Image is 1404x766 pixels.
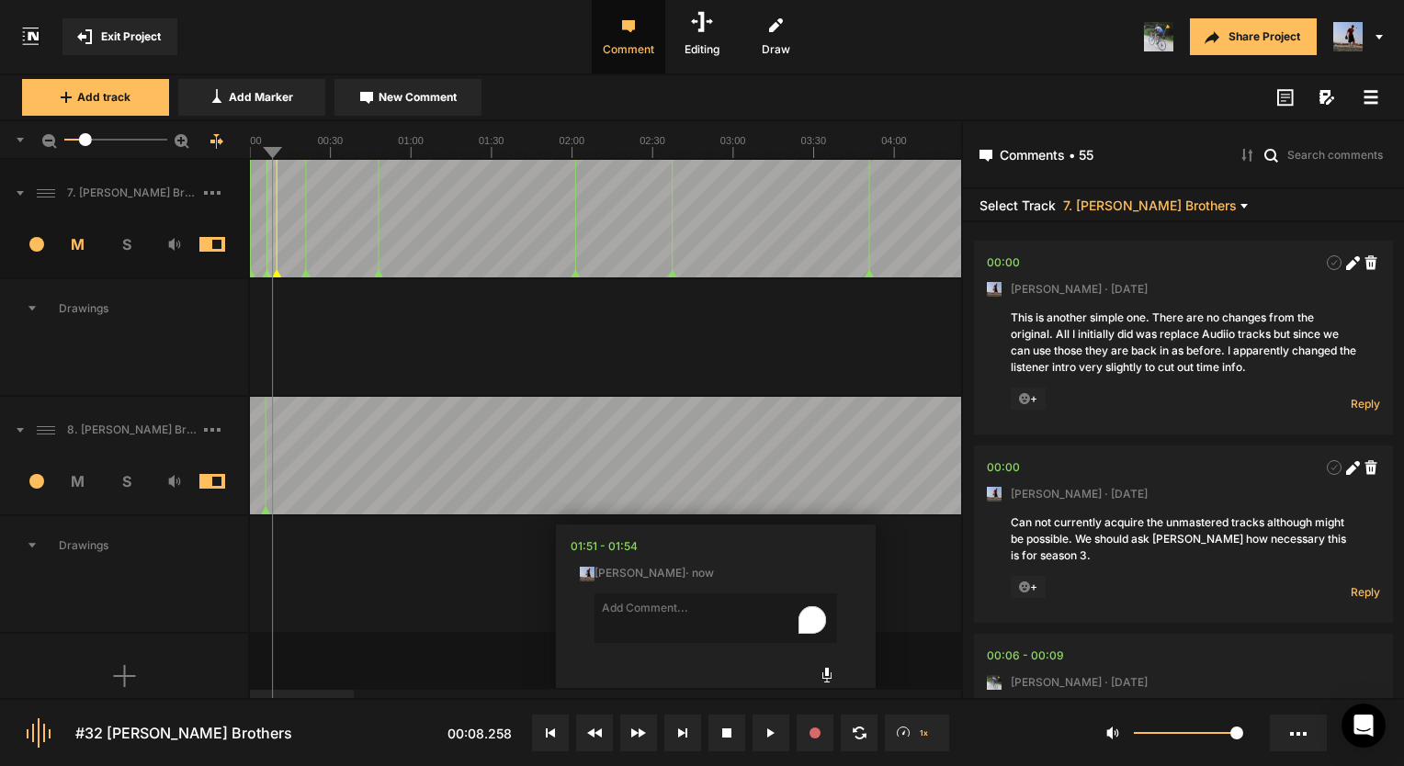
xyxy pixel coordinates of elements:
img: ACg8ocLxXzHjWyafR7sVkIfmxRufCxqaSAR27SDjuE-ggbMy1qqdgD8=s96-c [1144,22,1173,51]
text: 01:30 [479,135,504,146]
span: Add Marker [229,89,293,106]
img: ACg8ocJ5zrP0c3SJl5dKscm-Goe6koz8A9fWD7dpguHuX8DX5VIxymM=s96-c [580,567,594,581]
span: 7. [PERSON_NAME] Brothers [60,185,204,201]
span: 8. [PERSON_NAME] Brothers Hard Lock (Noise Reduction)- [60,422,204,438]
span: [PERSON_NAME] · [DATE] [1011,281,1148,298]
div: 00:06.135 - 00:09.840 [987,647,1064,665]
span: + [1011,388,1046,410]
img: ACg8ocLxXzHjWyafR7sVkIfmxRufCxqaSAR27SDjuE-ggbMy1qqdgD8=s96-c [987,675,1002,690]
header: Comments • 55 [963,121,1404,189]
text: 01:00 [398,135,424,146]
header: Select Track [963,189,1404,222]
div: 00:00.000 [987,253,1020,272]
span: [PERSON_NAME] · [DATE] [1011,674,1148,691]
span: + [1011,576,1046,598]
span: Reply [1351,396,1380,411]
text: 04:00 [881,135,907,146]
img: ACg8ocJ5zrP0c3SJl5dKscm-Goe6koz8A9fWD7dpguHuX8DX5VIxymM=s96-c [987,282,1002,297]
span: [PERSON_NAME] · now [580,565,714,581]
span: New Comment [379,89,457,106]
span: [PERSON_NAME] · [DATE] [1011,486,1148,502]
span: M [54,470,103,492]
div: #32 [PERSON_NAME] Brothers [75,722,292,744]
button: Share Project [1190,18,1317,55]
span: M [54,233,103,255]
text: 03:00 [720,135,746,146]
button: New Comment [334,79,481,116]
input: Search comments [1285,145,1387,163]
text: 00:30 [318,135,344,146]
text: 02:00 [560,135,585,146]
text: 03:30 [801,135,827,146]
span: S [102,470,151,492]
text: 02:30 [640,135,665,146]
span: 7. [PERSON_NAME] Brothers [1063,198,1237,212]
button: Add track [22,79,169,116]
div: Can not currently acquire the unmastered tracks although might be possible. We should ask [PERSON... [1011,514,1356,564]
div: This is another simple one. There are no changes from the original. All I initially did was repla... [1011,310,1356,376]
textarea: To enrich screen reader interactions, please activate Accessibility in Grammarly extension settings [594,593,837,643]
span: S [102,233,151,255]
img: ACg8ocJ5zrP0c3SJl5dKscm-Goe6koz8A9fWD7dpguHuX8DX5VIxymM=s96-c [987,487,1002,501]
button: Exit Project [62,18,177,55]
span: 00:08.258 [447,726,512,741]
img: ACg8ocJ5zrP0c3SJl5dKscm-Goe6koz8A9fWD7dpguHuX8DX5VIxymM=s96-c [1333,22,1363,51]
span: Add track [77,89,130,106]
button: Add Marker [178,79,325,116]
div: Open Intercom Messenger [1342,704,1386,748]
div: 01:51 - 01:54 [571,537,638,556]
span: Reply [1351,584,1380,600]
button: 1x [885,715,949,751]
span: Exit Project [101,28,161,45]
div: 00:00.000 [987,458,1020,477]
